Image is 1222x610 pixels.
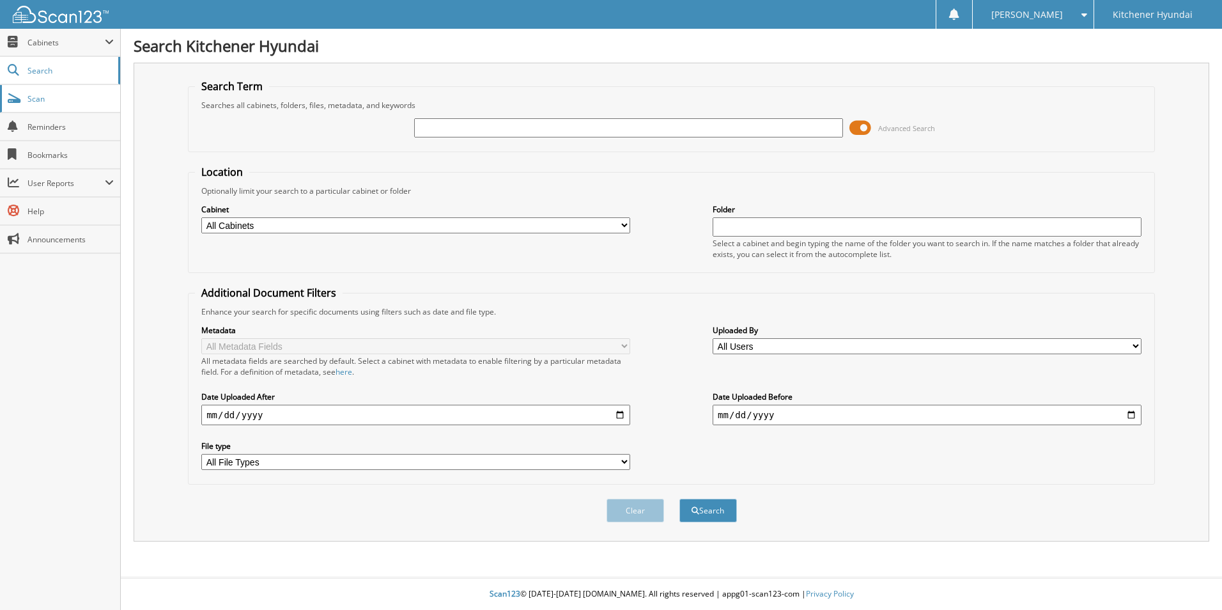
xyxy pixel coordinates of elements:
[991,11,1063,19] span: [PERSON_NAME]
[27,37,105,48] span: Cabinets
[679,499,737,522] button: Search
[1113,11,1193,19] span: Kitchener Hyundai
[195,165,249,179] legend: Location
[336,366,352,377] a: here
[27,234,114,245] span: Announcements
[201,405,630,425] input: start
[27,206,114,217] span: Help
[27,150,114,160] span: Bookmarks
[713,405,1141,425] input: end
[713,238,1141,260] div: Select a cabinet and begin typing the name of the folder you want to search in. If the name match...
[201,204,630,215] label: Cabinet
[134,35,1209,56] h1: Search Kitchener Hyundai
[713,391,1141,402] label: Date Uploaded Before
[713,325,1141,336] label: Uploaded By
[201,356,630,377] div: All metadata fields are searched by default. Select a cabinet with metadata to enable filtering b...
[201,441,630,451] label: File type
[806,588,854,599] a: Privacy Policy
[27,178,105,189] span: User Reports
[13,6,109,23] img: scan123-logo-white.svg
[195,100,1148,111] div: Searches all cabinets, folders, files, metadata, and keywords
[27,65,112,76] span: Search
[121,579,1222,610] div: © [DATE]-[DATE] [DOMAIN_NAME]. All rights reserved | appg01-scan123-com |
[195,286,343,300] legend: Additional Document Filters
[195,79,269,93] legend: Search Term
[490,588,520,599] span: Scan123
[713,204,1141,215] label: Folder
[201,325,630,336] label: Metadata
[195,306,1148,317] div: Enhance your search for specific documents using filters such as date and file type.
[27,93,114,104] span: Scan
[195,185,1148,196] div: Optionally limit your search to a particular cabinet or folder
[201,391,630,402] label: Date Uploaded After
[1158,549,1222,610] iframe: Chat Widget
[607,499,664,522] button: Clear
[27,121,114,132] span: Reminders
[878,123,935,133] span: Advanced Search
